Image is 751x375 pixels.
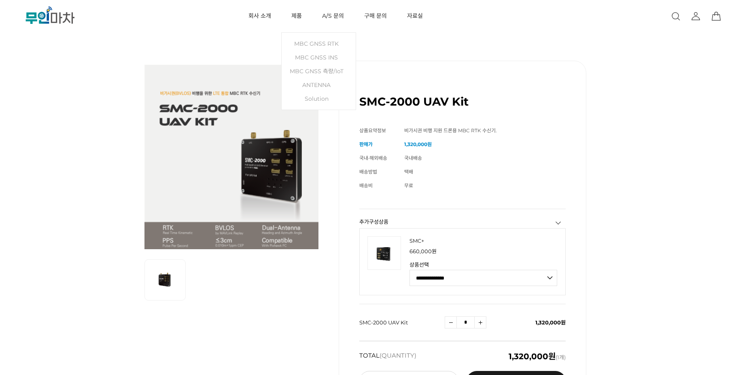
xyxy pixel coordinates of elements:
span: 배송비 [359,182,373,189]
span: 무료 [404,182,413,189]
span: 비가시권 비행 지원 드론용 MBC RTK 수신기. [404,127,497,133]
a: MBC GNSS 측량/IoT [286,64,352,78]
img: SMC-2000 UAV Kit [144,61,318,249]
span: (QUANTITY) [380,352,416,359]
a: 수량증가 [474,316,486,328]
h1: SMC-2000 UAV Kit [359,95,469,108]
span: 국내·해외배송 [359,155,387,161]
img: 4cbe2109cccc46d4e4336cb8213cc47f.png [367,236,401,270]
h3: 추가구성상품 [359,219,566,225]
span: 배송방법 [359,169,377,175]
a: 추가구성상품 닫기 [554,219,562,227]
strong: 상품선택 [409,262,557,267]
span: 판매가 [359,141,373,147]
span: (1개) [509,352,566,360]
strong: 1,320,000원 [404,141,432,147]
a: 수량감소 [445,316,457,328]
span: 상품요약정보 [359,127,386,133]
em: 1,320,000원 [509,352,556,361]
p: 상품명 [409,237,557,245]
a: ANTENNA [286,78,352,92]
span: 국내배송 [404,155,422,161]
p: 판매가 [409,249,557,254]
span: 660,000원 [409,248,437,254]
span: 1,320,000원 [535,319,566,326]
span: 택배 [404,169,413,175]
a: Solution [286,92,352,106]
a: MBC GNSS RTK [286,37,352,51]
a: MBC GNSS INS [286,51,352,64]
strong: TOTAL [359,352,416,360]
td: SMC-2000 UAV Kit [359,304,445,341]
